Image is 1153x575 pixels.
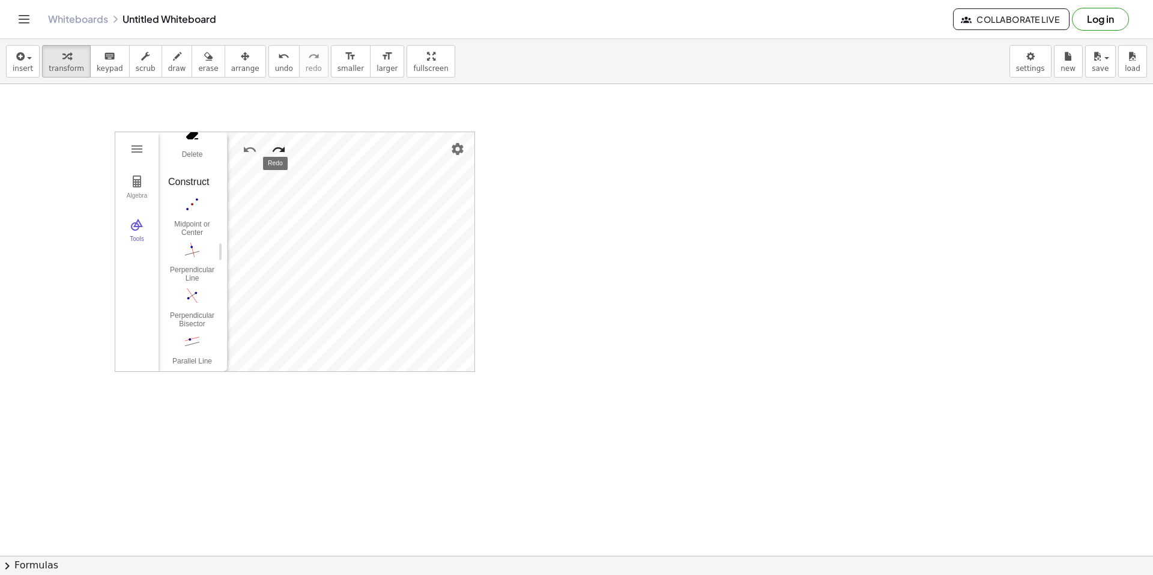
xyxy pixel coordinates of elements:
[168,64,186,73] span: draw
[13,64,33,73] span: insert
[129,45,162,78] button: scrub
[381,49,393,64] i: format_size
[447,138,468,160] button: Settings
[228,132,474,371] canvas: Graphics View 1
[130,142,144,156] img: Main Menu
[115,132,475,372] div: Geometry
[407,45,455,78] button: fullscreen
[168,266,216,282] div: Perpendicular Line
[168,220,216,237] div: Midpoint or Center
[118,236,156,252] div: Tools
[953,8,1070,30] button: Collaborate Live
[42,45,91,78] button: transform
[1092,64,1109,73] span: save
[225,45,266,78] button: arrange
[231,64,259,73] span: arrange
[1072,8,1129,31] button: Log in
[168,331,216,374] button: Parallel Line. Select parallel line and point
[275,64,293,73] span: undo
[1054,45,1083,78] button: new
[1085,45,1116,78] button: save
[198,64,218,73] span: erase
[48,13,108,25] a: Whiteboards
[1009,45,1052,78] button: settings
[268,45,300,78] button: undoundo
[239,139,261,160] button: Undo
[168,357,216,374] div: Parallel Line
[268,139,289,160] button: Redo
[308,49,319,64] i: redo
[97,64,123,73] span: keypad
[1016,64,1045,73] span: settings
[278,49,289,64] i: undo
[168,194,216,237] button: Midpoint or Center. Select two points, a segment, circle or conic
[331,45,371,78] button: format_sizesmaller
[1118,45,1147,78] button: load
[6,45,40,78] button: insert
[162,45,193,78] button: draw
[49,64,84,73] span: transform
[413,64,448,73] span: fullscreen
[192,45,225,78] button: erase
[1125,64,1140,73] span: load
[377,64,398,73] span: larger
[370,45,404,78] button: format_sizelarger
[963,14,1059,25] span: Collaborate Live
[299,45,328,78] button: redoredo
[168,311,216,328] div: Perpendicular Bisector
[136,64,156,73] span: scrub
[168,150,216,167] div: Delete
[90,45,130,78] button: keyboardkeypad
[104,49,115,64] i: keyboard
[337,64,364,73] span: smaller
[118,192,156,209] div: Algebra
[168,175,208,189] div: Construct
[345,49,356,64] i: format_size
[168,285,216,329] button: Perpendicular Bisector. Select two points or one segment
[1061,64,1076,73] span: new
[168,124,216,168] button: Delete. Select object which should be deleted
[14,10,34,29] button: Toggle navigation
[306,64,322,73] span: redo
[168,240,216,283] button: Perpendicular Line. Select perpendicular line and point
